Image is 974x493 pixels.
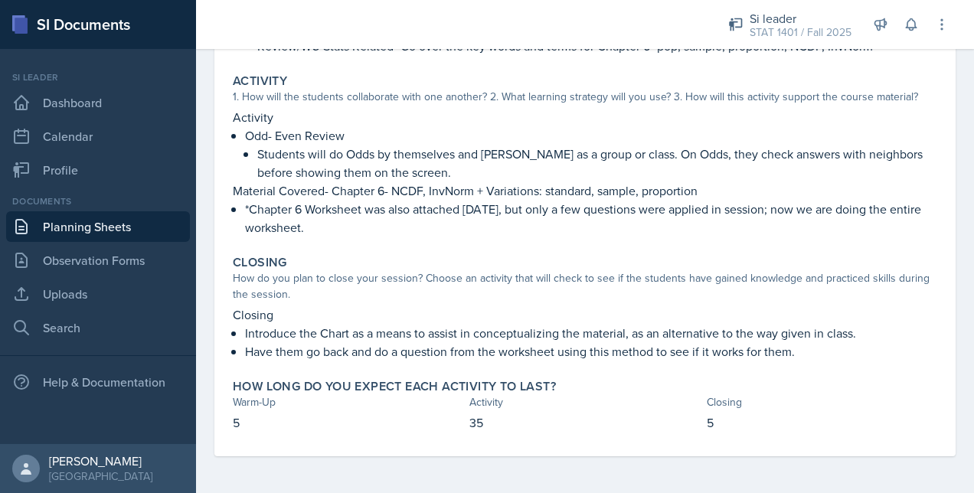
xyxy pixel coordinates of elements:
a: Observation Forms [6,245,190,276]
div: How do you plan to close your session? Choose an activity that will check to see if the students ... [233,270,937,302]
div: 1. How will the students collaborate with one another? 2. What learning strategy will you use? 3.... [233,89,937,105]
p: Introduce the Chart as a means to assist in conceptualizing the material, as an alternative to th... [245,324,937,342]
p: Material Covered- Chapter 6- NCDF, InvNorm + Variations: standard, sample, proportion [233,181,937,200]
p: Have them go back and do a question from the worksheet using this method to see if it works for t... [245,342,937,361]
a: Search [6,312,190,343]
div: STAT 1401 / Fall 2025 [750,24,851,41]
p: 5 [707,413,937,432]
div: [GEOGRAPHIC_DATA] [49,469,152,484]
div: Closing [707,394,937,410]
label: How long do you expect each activity to last? [233,379,556,394]
div: Help & Documentation [6,367,190,397]
div: Activity [469,394,700,410]
div: Si leader [750,9,851,28]
p: Students will do Odds by themselves and [PERSON_NAME] as a group or class. On Odds, they check an... [257,145,937,181]
a: Profile [6,155,190,185]
div: Documents [6,194,190,208]
p: Odd- Even Review [245,126,937,145]
div: Warm-Up [233,394,463,410]
p: Closing [233,305,937,324]
a: Dashboard [6,87,190,118]
div: [PERSON_NAME] [49,453,152,469]
div: Si leader [6,70,190,84]
a: Planning Sheets [6,211,190,242]
a: Uploads [6,279,190,309]
p: Activity [233,108,937,126]
label: Closing [233,255,287,270]
p: 35 [469,413,700,432]
p: *Chapter 6 Worksheet was also attached [DATE], but only a few questions were applied in session; ... [245,200,937,237]
p: 5 [233,413,463,432]
label: Activity [233,73,287,89]
a: Calendar [6,121,190,152]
